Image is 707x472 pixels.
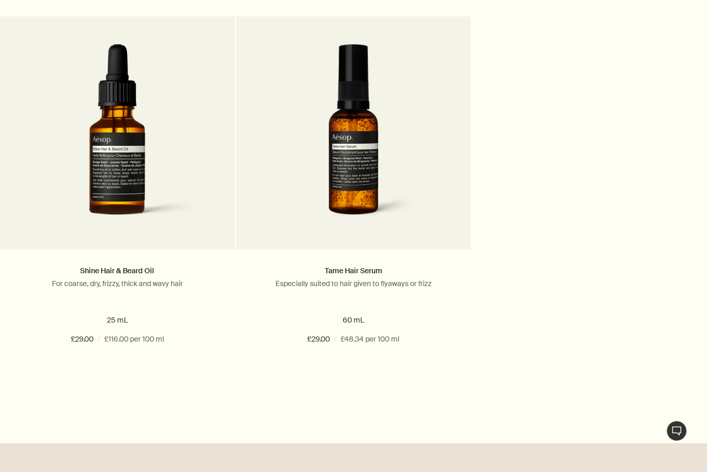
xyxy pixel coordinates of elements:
[80,266,154,275] a: Shine Hair & Beard Oil
[98,333,100,346] span: /
[252,279,456,288] p: Especially suited to hair given to flyaways or frizz
[71,333,94,346] span: £29.00
[256,44,451,234] img: Tame Hair Serum in amber bottle with tube.
[334,333,337,346] span: /
[307,333,330,346] span: £29.00
[666,421,687,441] button: Live Assistance
[325,266,382,275] a: Tame Hair Serum
[341,333,399,346] span: £48.34 per 100 ml
[104,333,164,346] span: £116.00 per 100 ml
[15,279,219,288] p: For coarse, dry, frizzy, thick and wavy hair
[20,44,215,234] img: Shine Hair & Beard Oil 25mL with pipette
[236,44,471,250] a: Tame Hair Serum in amber bottle with tube.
